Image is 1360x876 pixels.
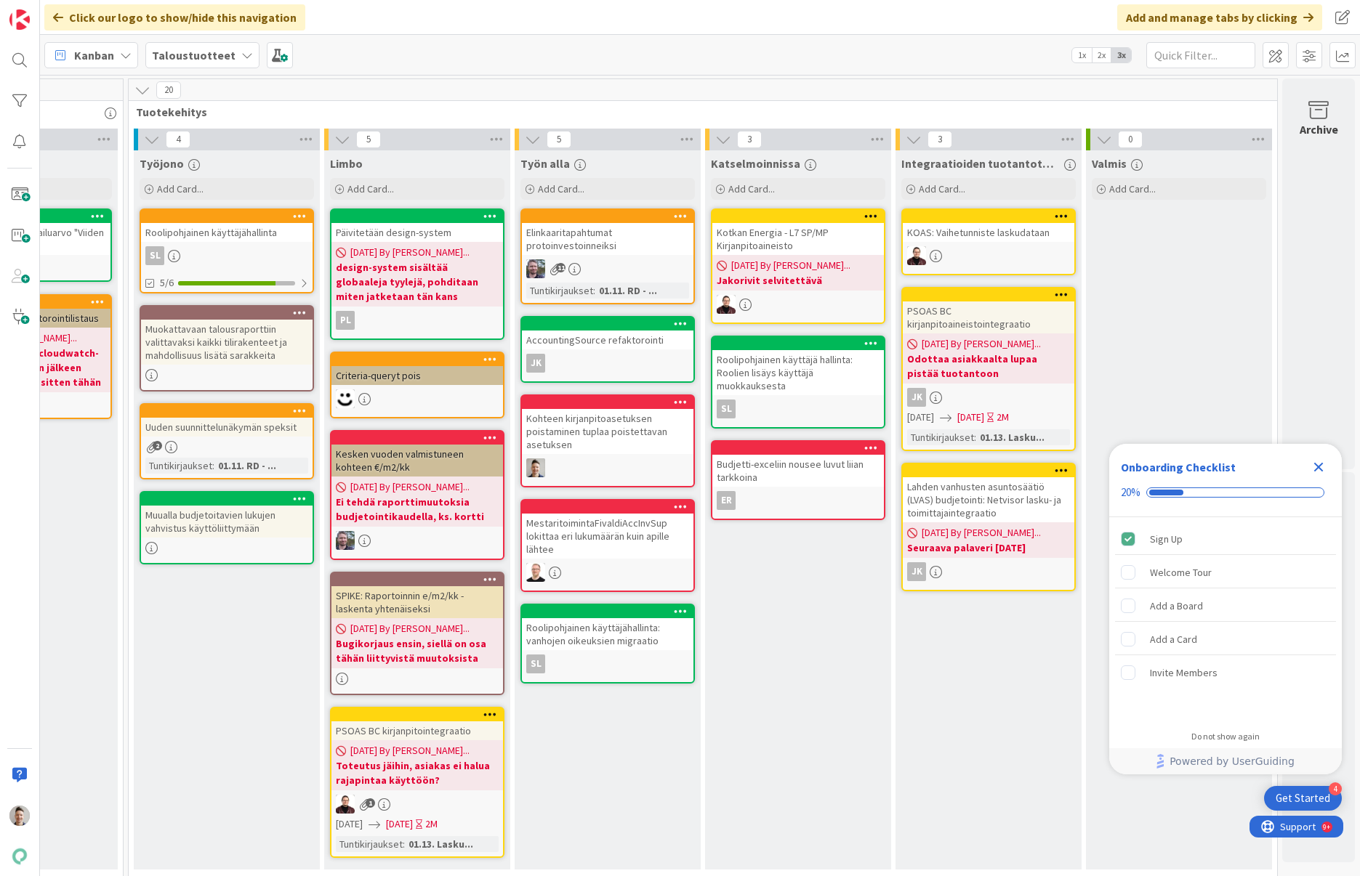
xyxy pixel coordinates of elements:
[522,654,693,673] div: sl
[73,6,81,17] div: 9+
[331,223,503,242] div: Päivitetään design-system
[336,531,355,550] img: TK
[526,563,545,582] img: LL
[1121,458,1236,476] div: Onboarding Checklist
[386,816,413,832] span: [DATE]
[903,288,1074,333] div: PSOAS BC kirjanpitoaineistointegraatio
[152,48,236,62] b: Taloustuotteet
[140,305,314,392] a: Muokattavaan talousraporttiin valittavaksi kaikki tilirakenteet ja mahdollisuus lisätä sarakkeita
[1115,590,1336,622] div: Add a Board is incomplete.
[347,182,394,195] span: Add Card...
[526,259,545,278] img: TK
[1109,517,1342,721] div: Checklist items
[1117,4,1322,31] div: Add and manage tabs by clicking
[166,131,190,148] span: 4
[9,806,30,826] img: TN
[141,506,313,538] div: Muualla budjetoitavien lukujen vahvistus käyttöliittymään
[712,210,884,255] div: Kotkan Energia - L7 SP/MP Kirjanpitoaineisto
[712,350,884,395] div: Roolipohjainen käyttäjä hallinta: Roolien lisäys käyttäjä muokkauksesta
[336,795,355,814] img: AA
[922,336,1041,352] span: [DATE] By [PERSON_NAME]...
[1115,657,1336,689] div: Invite Members is incomplete.
[1109,748,1342,774] div: Footer
[350,743,470,758] span: [DATE] By [PERSON_NAME]...
[903,246,1074,265] div: AA
[522,500,693,559] div: MestaritoimintaFivaldiAccInvSup lokittaa eri lukumäärän kuin apille lähtee
[717,400,736,418] div: sl
[1092,48,1111,62] span: 2x
[522,330,693,349] div: AccountingSource refaktorointi
[901,287,1076,451] a: PSOAS BC kirjanpitoaineistointegraatio[DATE] By [PERSON_NAME]...Odottaa asiakkaalta lupaa pistää ...
[976,429,1048,445] div: 01.13. Lasku...
[330,352,504,418] a: Criteria-queryt poisMH
[712,442,884,487] div: Budjetti-exceliin nousee luvut liian tarkkoina
[44,4,305,31] div: Click our logo to show/hide this navigation
[331,445,503,476] div: Kesken vuoden valmistuneen kohteen €/m2/kk
[141,223,313,242] div: Roolipohjainen käyttäjähallinta
[1115,523,1336,555] div: Sign Up is complete.
[717,295,736,314] img: AA
[974,429,976,445] span: :
[522,259,693,278] div: TK
[593,283,595,299] span: :
[711,156,800,171] span: Katselmoinnissa
[1116,748,1335,774] a: Powered by UserGuiding
[526,283,593,299] div: Tuntikirjaukset
[330,707,504,858] a: PSOAS BC kirjanpitointegraatio[DATE] By [PERSON_NAME]...Toteutus jäihin, asiakas ei halua rajapin...
[160,275,174,291] span: 5/6
[712,491,884,510] div: ER
[520,604,695,684] a: Roolipohjainen käyttäjähallinta: vanhojen oikeuksien migraatiosl
[9,846,30,867] img: avatar
[1121,486,1140,499] div: 20%
[711,440,885,520] a: Budjetti-exceliin nousee luvut liian tarkkoinaER
[1109,182,1156,195] span: Add Card...
[901,463,1076,591] a: Lahden vanhusten asuntosäätiö (LVAS) budjetointi: Netvisor lasku- ja toimittajaintegraatio[DATE] ...
[1307,455,1330,479] div: Close Checklist
[907,429,974,445] div: Tuntikirjaukset
[922,525,1041,540] span: [DATE] By [PERSON_NAME]...
[907,410,934,425] span: [DATE]
[1072,48,1092,62] span: 1x
[330,156,363,171] span: Limbo
[331,795,503,814] div: AA
[140,208,314,293] a: Roolipohjainen käyttäjähallintasl5/6
[522,458,693,477] div: TN
[1150,530,1183,548] div: Sign Up
[405,836,477,852] div: 01.13. Lasku...
[141,320,313,365] div: Muokattavaan talousraporttiin valittavaksi kaikki tilirakenteet ja mahdollisuus lisätä sarakkeita
[1121,486,1330,499] div: Checklist progress: 20%
[1118,131,1143,148] span: 0
[522,514,693,559] div: MestaritoimintaFivaldiAccInvSup lokittaa eri lukumäärän kuin apille lähtee
[907,388,926,407] div: JK
[526,654,545,673] div: sl
[140,403,314,479] a: Uuden suunnittelunäkymän speksitTuntikirjaukset:01.11. RD - ...
[145,246,164,265] div: sl
[520,316,695,383] a: AccountingSource refaktorointiJK
[141,418,313,437] div: Uuden suunnittelunäkymän speksit
[331,531,503,550] div: TK
[331,353,503,385] div: Criteria-queryt pois
[903,477,1074,522] div: Lahden vanhusten asuntosäätiö (LVAS) budjetointi: Netvisor lasku- ja toimittajaintegraatio
[1329,782,1342,795] div: 4
[350,621,470,636] span: [DATE] By [PERSON_NAME]...
[712,223,884,255] div: Kotkan Energia - L7 SP/MP Kirjanpitoaineisto
[903,223,1074,242] div: KOAS: Vaihetunniste laskudataan
[136,105,1259,119] span: Tuotekehitys
[1092,156,1127,171] span: Valmis
[901,208,1076,275] a: KOAS: Vaihetunniste laskudataanAA
[526,354,545,373] div: JK
[907,352,1070,381] b: Odottaa asiakkaalta lupaa pistää tuotantoon
[331,389,503,408] div: MH
[336,836,403,852] div: Tuntikirjaukset
[141,492,313,538] div: Muualla budjetoitavien lukujen vahvistus käyttöliittymään
[712,337,884,395] div: Roolipohjainen käyttäjä hallinta: Roolien lisäys käyttäjä muokkauksesta
[522,396,693,454] div: Kohteen kirjanpitoasetuksen poistaminen tuplaa poistettavan asetuksen
[1109,444,1342,774] div: Checklist Container
[356,131,381,148] span: 5
[140,491,314,564] a: Muualla budjetoitavien lukujen vahvistus käyttöliittymään
[928,131,952,148] span: 3
[1264,786,1342,811] div: Open Get Started checklist, remaining modules: 4
[522,563,693,582] div: LL
[547,131,571,148] span: 5
[336,495,499,524] b: Ei tehdä raporttimuutoksia budjetointikaudella, ks. kortti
